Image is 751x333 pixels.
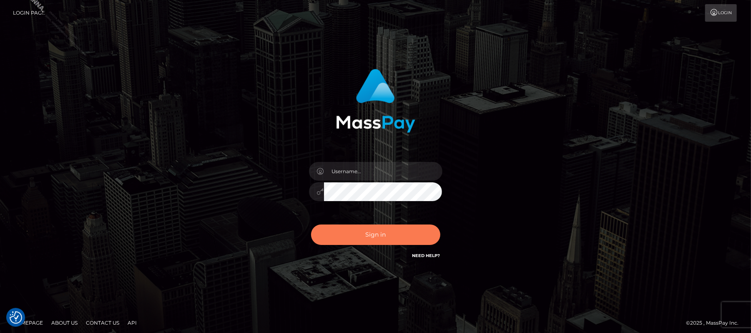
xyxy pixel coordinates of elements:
button: Consent Preferences [10,311,22,324]
a: Need Help? [412,253,440,258]
a: Contact Us [83,316,123,329]
a: About Us [48,316,81,329]
button: Sign in [311,225,440,245]
div: © 2025 , MassPay Inc. [686,318,745,328]
img: Revisit consent button [10,311,22,324]
img: MassPay Login [336,69,415,133]
a: Login Page [13,4,45,22]
a: Homepage [9,316,46,329]
input: Username... [324,162,442,181]
a: Login [705,4,737,22]
a: API [124,316,140,329]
